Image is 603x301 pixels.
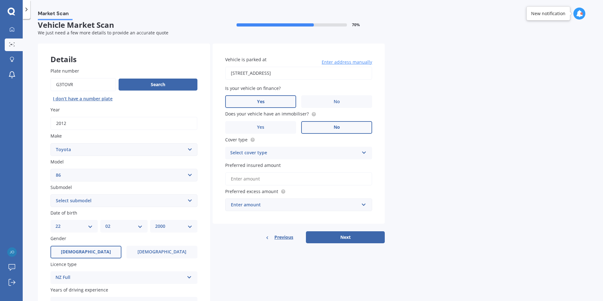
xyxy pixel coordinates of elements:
[225,162,281,168] span: Preferred insured amount
[50,107,60,113] span: Year
[274,233,293,242] span: Previous
[231,201,359,208] div: Enter amount
[50,184,72,190] span: Submodel
[257,125,264,130] span: Yes
[334,99,340,104] span: No
[225,85,281,91] span: Is your vehicle on finance?
[50,133,62,139] span: Make
[38,44,210,62] div: Details
[50,236,66,242] span: Gender
[7,247,17,257] img: 52af8a0be3e9ac12e315305f87e4b95d
[50,68,79,74] span: Plate number
[257,99,265,104] span: Yes
[230,149,359,157] div: Select cover type
[225,111,309,117] span: Does your vehicle have an immobiliser?
[138,249,186,255] span: [DEMOGRAPHIC_DATA]
[225,56,266,62] span: Vehicle is parked at
[306,231,385,243] button: Next
[334,125,340,130] span: No
[531,10,565,17] div: New notification
[119,79,197,91] button: Search
[322,59,372,65] span: Enter address manually
[38,10,73,19] span: Market Scan
[38,30,168,36] span: We just need a few more details to provide an accurate quote
[50,261,77,267] span: Licence type
[50,210,77,216] span: Date of birth
[225,188,278,194] span: Preferred excess amount
[225,172,372,186] input: Enter amount
[56,274,184,281] div: NZ Full
[38,21,211,30] span: Vehicle Market Scan
[50,117,197,130] input: YYYY
[50,287,108,293] span: Years of driving experience
[50,94,115,104] button: I don’t have a number plate
[225,137,248,143] span: Cover type
[50,78,116,91] input: Enter plate number
[225,67,372,80] input: Enter address
[50,159,64,165] span: Model
[61,249,111,255] span: [DEMOGRAPHIC_DATA]
[352,23,360,27] span: 70 %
